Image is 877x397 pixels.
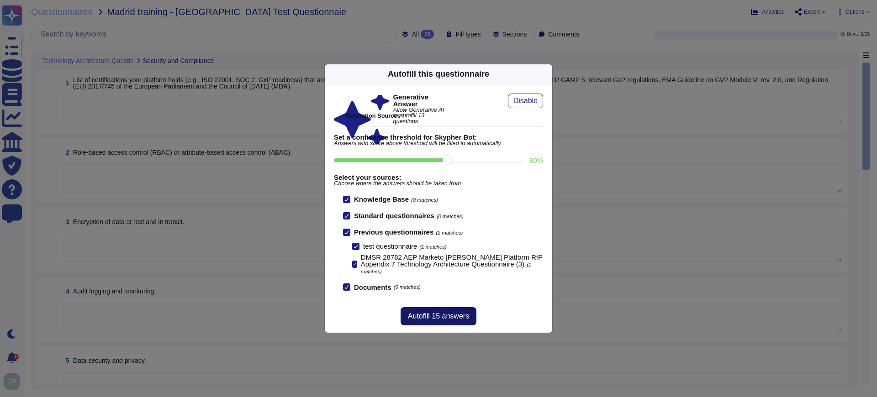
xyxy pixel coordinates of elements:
[354,284,391,291] b: Documents
[411,197,438,203] span: (0 matches)
[419,244,446,250] span: (1 matches)
[334,134,543,141] b: Set a confidence threshold for Skypher Bot:
[354,195,409,203] b: Knowledge Base
[354,228,433,236] b: Previous questionnaires
[437,214,464,219] span: (0 matches)
[334,174,543,181] b: Select your sources:
[345,112,404,119] b: Generation Sources :
[363,242,417,250] span: test questionnaire
[393,94,448,107] b: Generative Answer
[513,97,538,104] span: Disable
[361,253,543,268] span: DMSR 28782 AEP Marketo [PERSON_NAME] Platform RfP Appendix 7 Technology Architecture Questionnair...
[334,141,543,146] span: Answers with score above threshold will be filled in automatically
[408,313,469,320] span: Autofill 15 answers
[436,230,463,235] span: (2 matches)
[354,212,434,219] b: Standard questionnaires
[388,68,489,80] div: Autofill this questionnaire
[529,157,543,164] label: 80 %
[393,107,448,125] span: Allow Generative AI to autofill 13 questions
[401,307,476,325] button: Autofill 15 answers
[508,94,543,108] button: Disable
[334,181,543,187] span: Choose where the answers should be taken from
[394,285,421,290] span: (0 matches)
